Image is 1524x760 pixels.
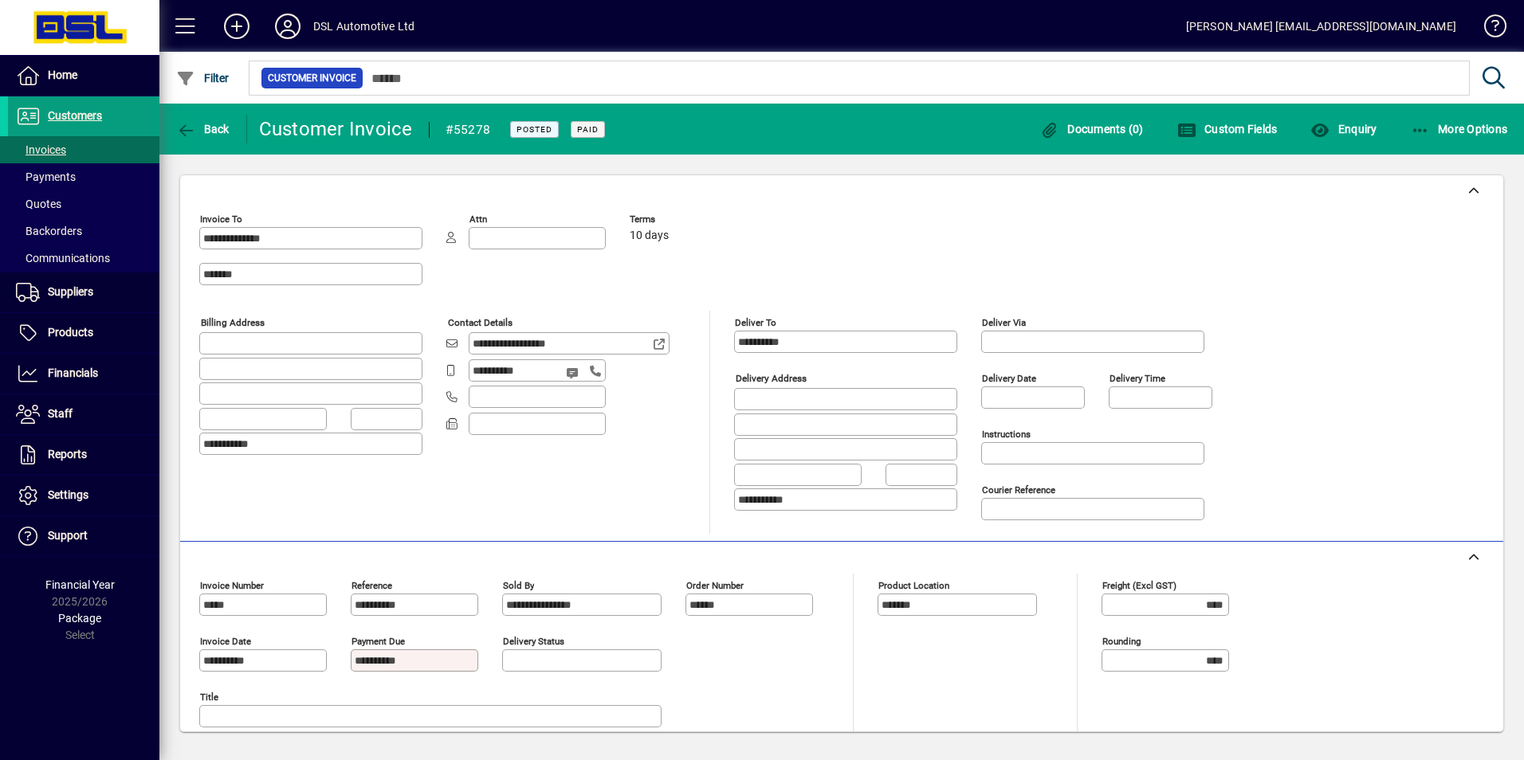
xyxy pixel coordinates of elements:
[259,116,413,142] div: Customer Invoice
[1177,123,1278,135] span: Custom Fields
[8,354,159,394] a: Financials
[200,580,264,591] mat-label: Invoice number
[48,529,88,542] span: Support
[8,245,159,272] a: Communications
[1102,636,1141,647] mat-label: Rounding
[1102,580,1176,591] mat-label: Freight (excl GST)
[446,117,491,143] div: #55278
[630,214,725,225] span: Terms
[1310,123,1377,135] span: Enquiry
[1411,123,1508,135] span: More Options
[58,612,101,625] span: Package
[1407,115,1512,143] button: More Options
[1472,3,1504,55] a: Knowledge Base
[8,476,159,515] a: Settings
[200,691,218,703] mat-label: Title
[469,214,487,225] mat-label: Attn
[8,56,159,96] a: Home
[16,143,66,156] span: Invoices
[686,580,744,591] mat-label: Order number
[503,636,564,647] mat-label: Delivery status
[172,115,234,143] button: Back
[517,124,552,135] span: Posted
[48,69,77,81] span: Home
[630,229,669,242] span: 10 days
[555,354,593,392] button: Send SMS
[1173,115,1282,143] button: Custom Fields
[172,64,234,92] button: Filter
[1036,115,1148,143] button: Documents (0)
[159,115,247,143] app-page-header-button: Back
[200,636,251,647] mat-label: Invoice date
[16,252,110,264] span: Communications
[8,435,159,475] a: Reports
[735,317,776,328] mat-label: Deliver To
[982,373,1036,384] mat-label: Delivery date
[878,580,949,591] mat-label: Product location
[176,123,230,135] span: Back
[48,407,73,420] span: Staff
[982,429,1031,440] mat-label: Instructions
[48,488,88,501] span: Settings
[16,170,76,183] span: Payments
[1306,115,1381,143] button: Enquiry
[982,317,1026,328] mat-label: Deliver via
[503,580,534,591] mat-label: Sold by
[16,198,61,210] span: Quotes
[268,70,356,86] span: Customer Invoice
[8,313,159,353] a: Products
[8,136,159,163] a: Invoices
[8,516,159,556] a: Support
[176,72,230,84] span: Filter
[48,366,98,379] span: Financials
[8,272,159,312] a: Suppliers
[8,394,159,434] a: Staff
[211,12,262,41] button: Add
[352,636,405,647] mat-label: Payment due
[8,190,159,217] a: Quotes
[982,484,1055,496] mat-label: Courier Reference
[1110,373,1165,384] mat-label: Delivery time
[48,448,87,460] span: Reports
[577,124,599,135] span: Paid
[45,578,115,591] span: Financial Year
[313,14,414,39] div: DSL Automotive Ltd
[16,225,82,237] span: Backorders
[8,217,159,245] a: Backorders
[1186,14,1456,39] div: [PERSON_NAME] [EMAIL_ADDRESS][DOMAIN_NAME]
[262,12,313,41] button: Profile
[48,109,102,122] span: Customers
[352,580,392,591] mat-label: Reference
[48,285,93,298] span: Suppliers
[1040,123,1144,135] span: Documents (0)
[200,214,242,225] mat-label: Invoice To
[8,163,159,190] a: Payments
[48,326,93,339] span: Products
